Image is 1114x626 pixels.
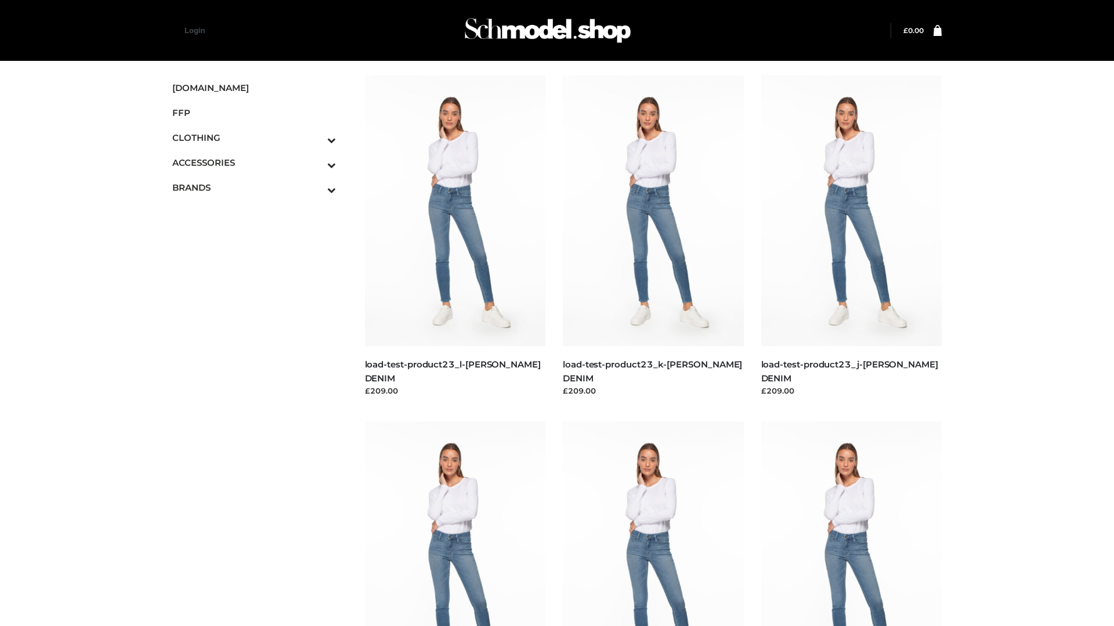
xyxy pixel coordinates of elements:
span: CLOTHING [172,131,336,144]
a: CLOTHINGToggle Submenu [172,125,336,150]
a: £0.00 [903,26,924,35]
button: Toggle Submenu [295,150,336,175]
span: £ [903,26,908,35]
button: Toggle Submenu [295,125,336,150]
button: Toggle Submenu [295,175,336,200]
bdi: 0.00 [903,26,924,35]
span: FFP [172,106,336,119]
a: load-test-product23_j-[PERSON_NAME] DENIM [761,359,938,383]
span: [DOMAIN_NAME] [172,81,336,94]
a: [DOMAIN_NAME] [172,75,336,100]
div: £209.00 [365,385,546,396]
a: FFP [172,100,336,125]
span: BRANDS [172,181,336,194]
a: load-test-product23_l-[PERSON_NAME] DENIM [365,359,541,383]
div: £209.00 [563,385,744,396]
div: £209.00 [761,385,942,396]
a: ACCESSORIESToggle Submenu [172,150,336,175]
a: load-test-product23_k-[PERSON_NAME] DENIM [563,359,742,383]
a: BRANDSToggle Submenu [172,175,336,200]
img: Schmodel Admin 964 [461,8,635,53]
span: ACCESSORIES [172,156,336,169]
a: Login [185,26,205,35]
